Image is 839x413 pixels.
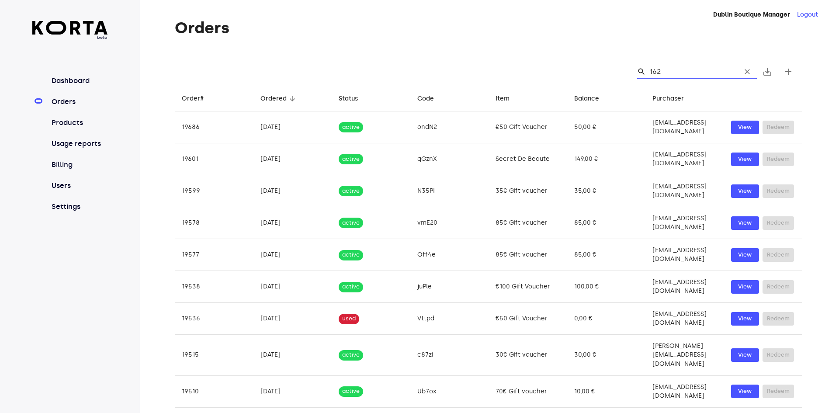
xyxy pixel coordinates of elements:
[339,251,363,259] span: active
[175,239,253,271] td: 19577
[417,94,434,104] div: Code
[175,375,253,407] td: 19510
[175,175,253,207] td: 19599
[567,207,646,239] td: 85,00 €
[778,61,799,82] button: Create new gift card
[735,386,755,396] span: View
[253,111,332,143] td: [DATE]
[731,280,759,294] button: View
[567,143,646,175] td: 149,00 €
[339,283,363,291] span: active
[410,207,489,239] td: vmE20
[253,143,332,175] td: [DATE]
[731,385,759,398] button: View
[182,94,204,104] div: Order#
[410,335,489,375] td: c87zi
[574,94,599,104] div: Balance
[567,303,646,335] td: 0,00 €
[339,219,363,227] span: active
[339,187,363,195] span: active
[735,218,755,228] span: View
[735,122,755,132] span: View
[762,66,773,77] span: save_alt
[288,95,296,103] span: arrow_downward
[253,175,332,207] td: [DATE]
[339,315,359,323] span: used
[410,175,489,207] td: N35PI
[757,61,778,82] button: Export
[567,375,646,407] td: 10,00 €
[735,250,755,260] span: View
[253,303,332,335] td: [DATE]
[417,94,445,104] span: Code
[410,271,489,303] td: juPle
[652,94,684,104] div: Purchaser
[637,67,646,76] span: Search
[797,10,818,19] button: Logout
[489,175,567,207] td: 35€ Gift voucher
[645,335,724,375] td: [PERSON_NAME][EMAIL_ADDRESS][DOMAIN_NAME]
[645,271,724,303] td: [EMAIL_ADDRESS][DOMAIN_NAME]
[645,375,724,407] td: [EMAIL_ADDRESS][DOMAIN_NAME]
[735,186,755,196] span: View
[175,19,802,37] h1: Orders
[489,303,567,335] td: €50 Gift Voucher
[32,35,108,41] span: beta
[713,11,790,18] strong: Dublin Boutique Manager
[50,97,108,107] a: Orders
[489,239,567,271] td: 85€ Gift voucher
[50,118,108,128] a: Products
[50,160,108,170] a: Billing
[489,111,567,143] td: €50 Gift Voucher
[574,94,610,104] span: Balance
[339,387,363,396] span: active
[567,335,646,375] td: 30,00 €
[339,351,363,359] span: active
[738,62,757,81] button: Clear Search
[253,271,332,303] td: [DATE]
[339,123,363,132] span: active
[731,312,759,326] button: View
[410,303,489,335] td: Vttpd
[260,94,287,104] div: Ordered
[32,21,108,41] a: beta
[743,67,752,76] span: clear
[253,375,332,407] td: [DATE]
[735,282,755,292] span: View
[253,239,332,271] td: [DATE]
[645,175,724,207] td: [EMAIL_ADDRESS][DOMAIN_NAME]
[496,94,521,104] span: Item
[50,139,108,149] a: Usage reports
[489,271,567,303] td: €100 Gift Voucher
[731,184,759,198] button: View
[731,248,759,262] button: View
[645,143,724,175] td: [EMAIL_ADDRESS][DOMAIN_NAME]
[253,207,332,239] td: [DATE]
[410,239,489,271] td: Off4e
[735,350,755,360] span: View
[645,111,724,143] td: [EMAIL_ADDRESS][DOMAIN_NAME]
[175,111,253,143] td: 19686
[735,154,755,164] span: View
[731,216,759,230] button: View
[489,375,567,407] td: 70€ Gift voucher
[339,94,358,104] div: Status
[731,348,759,362] button: View
[489,207,567,239] td: 85€ Gift voucher
[175,271,253,303] td: 19538
[182,94,215,104] span: Order#
[645,239,724,271] td: [EMAIL_ADDRESS][DOMAIN_NAME]
[652,94,695,104] span: Purchaser
[731,121,759,134] button: View
[731,153,759,166] button: View
[567,175,646,207] td: 35,00 €
[50,201,108,212] a: Settings
[783,66,794,77] span: add
[253,335,332,375] td: [DATE]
